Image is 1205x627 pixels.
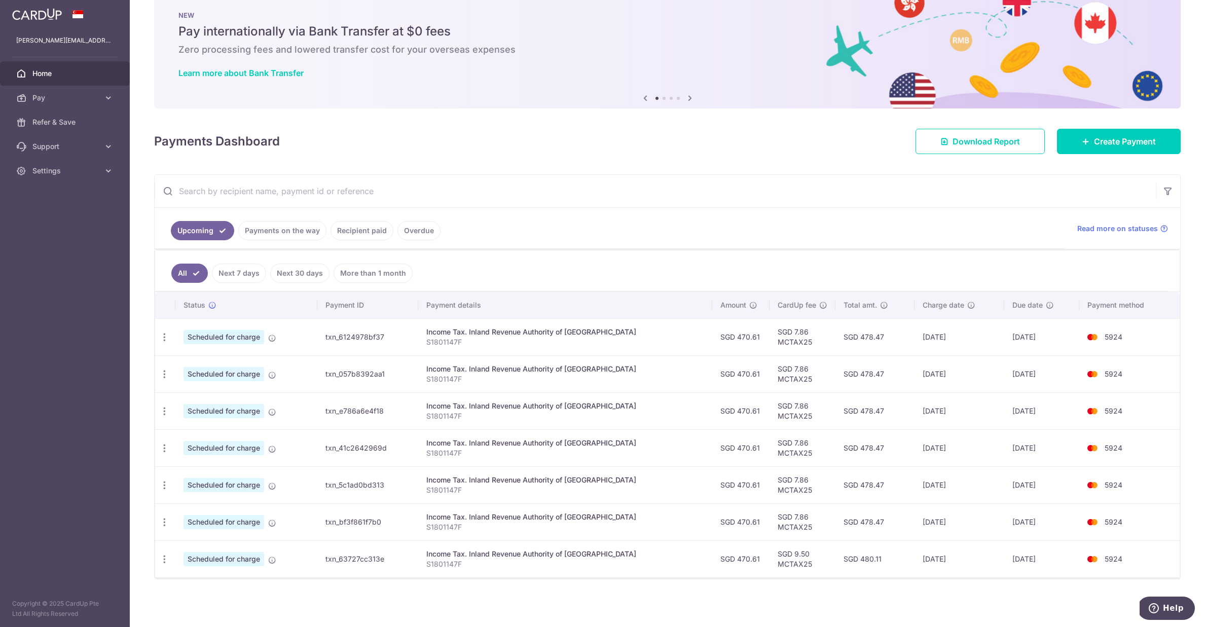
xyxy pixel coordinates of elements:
[426,475,704,485] div: Income Tax. Inland Revenue Authority of [GEOGRAPHIC_DATA]
[184,441,264,455] span: Scheduled for charge
[770,318,835,355] td: SGD 7.86 MCTAX25
[426,411,704,421] p: S1801147F
[1105,518,1122,526] span: 5924
[1004,503,1079,540] td: [DATE]
[1105,444,1122,452] span: 5924
[835,503,915,540] td: SGD 478.47
[1105,407,1122,415] span: 5924
[317,355,418,392] td: txn_057b8392aa1
[1082,516,1103,528] img: Bank Card
[184,330,264,344] span: Scheduled for charge
[915,355,1004,392] td: [DATE]
[916,129,1045,154] a: Download Report
[317,292,418,318] th: Payment ID
[1082,479,1103,491] img: Bank Card
[1082,442,1103,454] img: Bank Card
[720,300,746,310] span: Amount
[212,264,266,283] a: Next 7 days
[953,135,1020,147] span: Download Report
[1077,224,1168,234] a: Read more on statuses
[1004,429,1079,466] td: [DATE]
[1004,318,1079,355] td: [DATE]
[32,166,99,176] span: Settings
[238,221,326,240] a: Payments on the way
[1094,135,1156,147] span: Create Payment
[915,318,1004,355] td: [DATE]
[1082,553,1103,565] img: Bank Card
[1012,300,1043,310] span: Due date
[178,11,1156,19] p: NEW
[32,141,99,152] span: Support
[844,300,877,310] span: Total amt.
[770,392,835,429] td: SGD 7.86 MCTAX25
[171,264,208,283] a: All
[426,401,704,411] div: Income Tax. Inland Revenue Authority of [GEOGRAPHIC_DATA]
[426,448,704,458] p: S1801147F
[1057,129,1181,154] a: Create Payment
[426,549,704,559] div: Income Tax. Inland Revenue Authority of [GEOGRAPHIC_DATA]
[426,327,704,337] div: Income Tax. Inland Revenue Authority of [GEOGRAPHIC_DATA]
[915,466,1004,503] td: [DATE]
[16,35,114,46] p: [PERSON_NAME][EMAIL_ADDRESS][PERSON_NAME][DOMAIN_NAME]
[835,429,915,466] td: SGD 478.47
[835,466,915,503] td: SGD 478.47
[317,466,418,503] td: txn_5c1ad0bd313
[184,552,264,566] span: Scheduled for charge
[712,355,770,392] td: SGD 470.61
[32,117,99,127] span: Refer & Save
[712,540,770,577] td: SGD 470.61
[317,540,418,577] td: txn_63727cc313e
[1077,224,1158,234] span: Read more on statuses
[1079,292,1180,318] th: Payment method
[1105,370,1122,378] span: 5924
[184,404,264,418] span: Scheduled for charge
[418,292,712,318] th: Payment details
[426,485,704,495] p: S1801147F
[171,221,234,240] a: Upcoming
[835,540,915,577] td: SGD 480.11
[770,429,835,466] td: SGD 7.86 MCTAX25
[1105,481,1122,489] span: 5924
[770,466,835,503] td: SGD 7.86 MCTAX25
[317,318,418,355] td: txn_6124978bf37
[184,515,264,529] span: Scheduled for charge
[712,503,770,540] td: SGD 470.61
[317,429,418,466] td: txn_41c2642969d
[835,355,915,392] td: SGD 478.47
[397,221,441,240] a: Overdue
[1140,597,1195,622] iframe: Opens a widget where you can find more information
[178,44,1156,56] h6: Zero processing fees and lowered transfer cost for your overseas expenses
[1082,405,1103,417] img: Bank Card
[1004,540,1079,577] td: [DATE]
[915,429,1004,466] td: [DATE]
[778,300,816,310] span: CardUp fee
[915,540,1004,577] td: [DATE]
[426,364,704,374] div: Income Tax. Inland Revenue Authority of [GEOGRAPHIC_DATA]
[1105,555,1122,563] span: 5924
[712,392,770,429] td: SGD 470.61
[770,355,835,392] td: SGD 7.86 MCTAX25
[32,68,99,79] span: Home
[1004,355,1079,392] td: [DATE]
[184,478,264,492] span: Scheduled for charge
[331,221,393,240] a: Recipient paid
[317,392,418,429] td: txn_e786a6e4f18
[317,503,418,540] td: txn_bf3f861f7b0
[184,300,205,310] span: Status
[835,392,915,429] td: SGD 478.47
[178,68,304,78] a: Learn more about Bank Transfer
[770,503,835,540] td: SGD 7.86 MCTAX25
[270,264,330,283] a: Next 30 days
[32,93,99,103] span: Pay
[426,374,704,384] p: S1801147F
[770,540,835,577] td: SGD 9.50 MCTAX25
[426,438,704,448] div: Income Tax. Inland Revenue Authority of [GEOGRAPHIC_DATA]
[1082,368,1103,380] img: Bank Card
[426,337,704,347] p: S1801147F
[155,175,1156,207] input: Search by recipient name, payment id or reference
[923,300,964,310] span: Charge date
[154,132,280,151] h4: Payments Dashboard
[426,512,704,522] div: Income Tax. Inland Revenue Authority of [GEOGRAPHIC_DATA]
[12,8,62,20] img: CardUp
